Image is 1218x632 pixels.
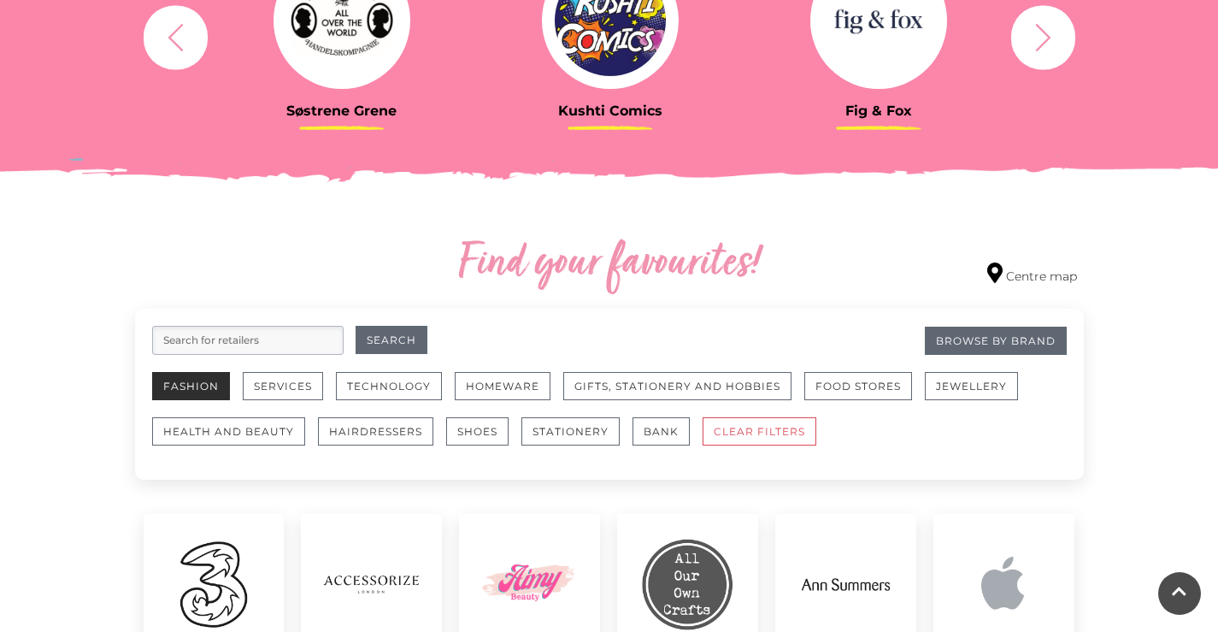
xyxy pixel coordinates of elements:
[987,263,1077,286] a: Centre map
[152,417,305,446] button: Health and Beauty
[489,103,732,119] h3: Kushti Comics
[455,372,563,417] a: Homeware
[563,372,804,417] a: Gifts, Stationery and Hobbies
[703,417,829,463] a: CLEAR FILTERS
[925,372,1031,417] a: Jewellery
[356,326,427,354] button: Search
[446,417,509,446] button: Shoes
[633,417,703,463] a: Bank
[336,372,442,400] button: Technology
[243,372,323,400] button: Services
[243,372,336,417] a: Services
[446,417,521,463] a: Shoes
[297,237,921,292] h2: Find your favourites!
[318,417,446,463] a: Hairdressers
[152,326,344,355] input: Search for retailers
[521,417,633,463] a: Stationery
[455,372,550,400] button: Homeware
[318,417,433,446] button: Hairdressers
[804,372,912,400] button: Food Stores
[925,327,1067,355] a: Browse By Brand
[703,417,816,446] button: CLEAR FILTERS
[152,372,243,417] a: Fashion
[925,372,1018,400] button: Jewellery
[152,417,318,463] a: Health and Beauty
[221,103,463,119] h3: Søstrene Grene
[521,417,620,446] button: Stationery
[804,372,925,417] a: Food Stores
[336,372,455,417] a: Technology
[633,417,690,446] button: Bank
[152,372,230,400] button: Fashion
[757,103,1000,119] h3: Fig & Fox
[563,372,791,400] button: Gifts, Stationery and Hobbies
